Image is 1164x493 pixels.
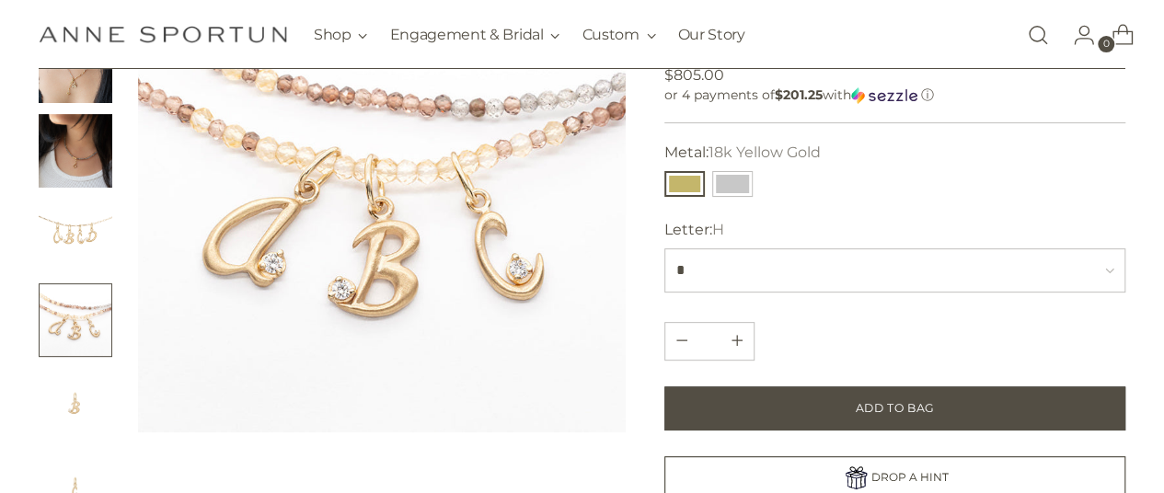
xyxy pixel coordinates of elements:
[720,323,754,360] button: Subtract product quantity
[775,86,823,103] span: $201.25
[665,323,698,360] button: Add product quantity
[712,171,753,197] button: 14k White Gold
[664,386,1126,430] button: Add to Bag
[39,114,112,188] button: Change image to image 3
[855,400,934,417] span: Add to Bag
[709,143,821,161] span: 18k Yellow Gold
[851,87,917,104] img: Sezzle
[664,219,724,241] label: Letter:
[1098,36,1114,52] span: 0
[1020,17,1056,53] a: Open search modal
[39,283,112,357] button: Change image to image 5
[687,323,732,360] input: Product quantity
[39,368,112,441] button: Change image to image 6
[39,199,112,272] button: Change image to image 4
[582,15,655,55] button: Custom
[664,86,1126,104] div: or 4 payments of with
[712,221,724,238] span: H
[314,15,368,55] button: Shop
[664,142,821,164] label: Metal:
[39,26,287,43] a: Anne Sportun Fine Jewellery
[678,15,745,55] a: Our Story
[871,470,949,484] span: DROP A HINT
[664,171,705,197] button: 18k Yellow Gold
[389,15,559,55] button: Engagement & Bridal
[1097,17,1134,53] a: Open cart modal
[664,86,1126,104] div: or 4 payments of$201.25withSezzle Click to learn more about Sezzle
[1058,17,1095,53] a: Go to the account page
[664,64,724,86] span: $805.00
